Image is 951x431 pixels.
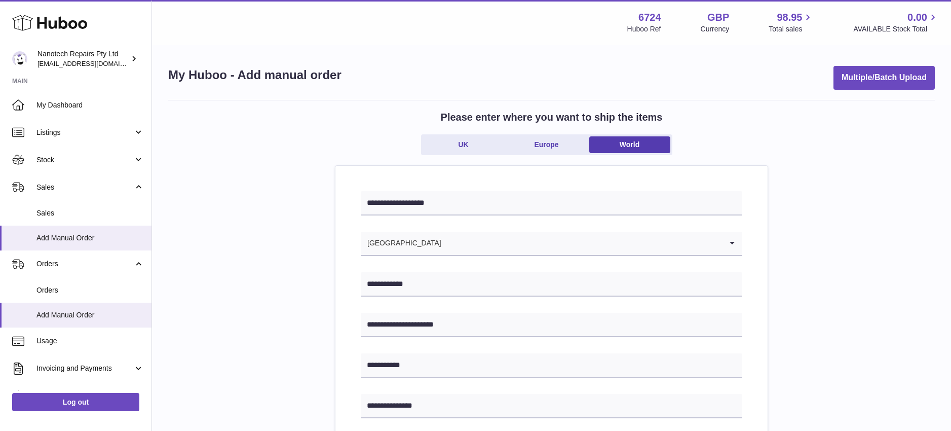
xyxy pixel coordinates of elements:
[36,285,144,295] span: Orders
[907,11,927,24] span: 0.00
[701,24,730,34] div: Currency
[769,24,814,34] span: Total sales
[361,232,742,256] div: Search for option
[589,136,670,153] a: World
[36,259,133,269] span: Orders
[638,11,661,24] strong: 6724
[12,51,27,66] img: info@nanotechrepairs.com
[853,24,939,34] span: AVAILABLE Stock Total
[36,183,133,192] span: Sales
[36,155,133,165] span: Stock
[37,59,149,67] span: [EMAIL_ADDRESS][DOMAIN_NAME]
[36,128,133,137] span: Listings
[37,49,129,68] div: Nanotech Repairs Pty Ltd
[36,208,144,218] span: Sales
[441,111,663,124] h2: Please enter where you want to ship the items
[423,136,504,153] a: UK
[36,233,144,243] span: Add Manual Order
[707,11,729,24] strong: GBP
[769,11,814,34] a: 98.95 Total sales
[36,310,144,320] span: Add Manual Order
[12,393,139,411] a: Log out
[361,232,442,255] span: [GEOGRAPHIC_DATA]
[506,136,587,153] a: Europe
[833,66,935,90] button: Multiple/Batch Upload
[36,100,144,110] span: My Dashboard
[442,232,722,255] input: Search for option
[168,67,341,83] h1: My Huboo - Add manual order
[853,11,939,34] a: 0.00 AVAILABLE Stock Total
[36,336,144,346] span: Usage
[777,11,802,24] span: 98.95
[36,364,133,373] span: Invoicing and Payments
[627,24,661,34] div: Huboo Ref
